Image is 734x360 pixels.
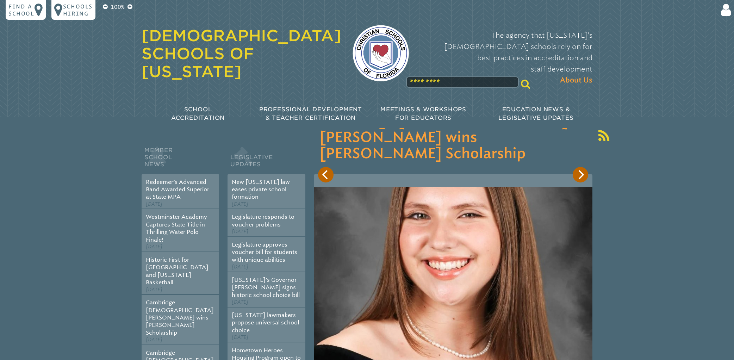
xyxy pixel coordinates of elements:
h3: Cambridge [DEMOGRAPHIC_DATA][PERSON_NAME] wins [PERSON_NAME] Scholarship [319,113,587,162]
span: About Us [560,75,592,86]
span: [DATE] [232,201,248,207]
p: Schools Hiring [63,3,93,17]
span: Education News & Legislative Updates [498,106,573,121]
h2: Legislative Updates [228,145,305,174]
a: Legislature responds to voucher problems [232,213,294,228]
button: Previous [318,167,334,182]
button: Next [573,167,588,182]
span: [DATE] [146,337,162,343]
span: [DATE] [232,299,248,305]
a: Cambridge [DEMOGRAPHIC_DATA][PERSON_NAME] wins [PERSON_NAME] Scholarship [146,299,214,336]
span: [DATE] [146,287,162,293]
p: The agency that [US_STATE]’s [DEMOGRAPHIC_DATA] schools rely on for best practices in accreditati... [420,30,592,86]
a: New [US_STATE] law eases private school formation [232,179,290,200]
a: Legislature approves voucher bill for students with unique abilities [232,241,297,263]
span: [DATE] [232,334,248,340]
a: Redeemer’s Advanced Band Awarded Superior at State MPA [146,179,209,200]
a: [US_STATE]’s Governor [PERSON_NAME] signs historic school choice bill [232,277,300,298]
h2: Member School News [142,145,219,174]
span: [DATE] [146,201,162,207]
img: csf-logo-web-colors.png [353,25,409,81]
a: [US_STATE] lawmakers propose universal school choice [232,312,299,334]
span: Professional Development & Teacher Certification [259,106,362,121]
p: Find a school [8,3,35,17]
a: Westminster Academy Captures State Title in Thrilling Water Polo Finale! [146,213,207,243]
span: [DATE] [232,264,248,270]
p: 100% [109,3,126,11]
span: School Accreditation [171,106,225,121]
a: Historic First for [GEOGRAPHIC_DATA] and [US_STATE] Basketball [146,256,209,286]
span: [DATE] [232,229,248,235]
a: [DEMOGRAPHIC_DATA] Schools of [US_STATE] [142,26,341,81]
span: [DATE] [146,244,162,250]
span: Meetings & Workshops for Educators [380,106,466,121]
